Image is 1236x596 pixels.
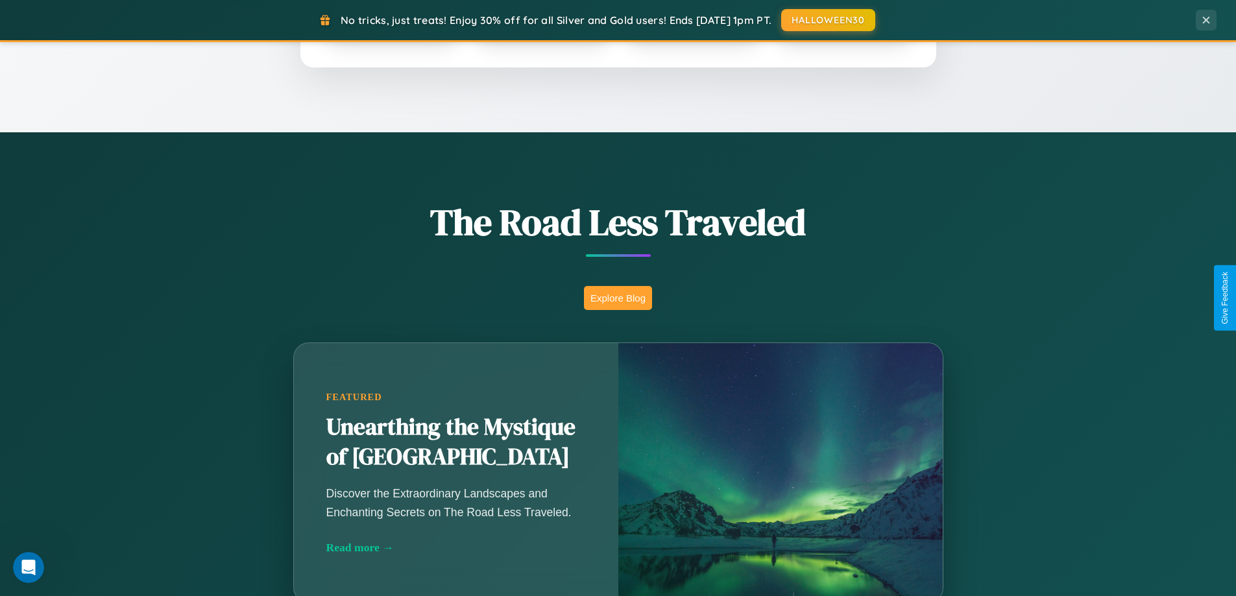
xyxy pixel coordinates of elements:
p: Discover the Extraordinary Landscapes and Enchanting Secrets on The Road Less Traveled. [326,484,586,521]
button: Explore Blog [584,286,652,310]
button: HALLOWEEN30 [781,9,875,31]
div: Read more → [326,541,586,554]
iframe: Intercom live chat [13,552,44,583]
span: No tricks, just treats! Enjoy 30% off for all Silver and Gold users! Ends [DATE] 1pm PT. [341,14,771,27]
h1: The Road Less Traveled [229,197,1008,247]
div: Give Feedback [1220,272,1230,324]
div: Featured [326,392,586,403]
h2: Unearthing the Mystique of [GEOGRAPHIC_DATA] [326,412,586,472]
